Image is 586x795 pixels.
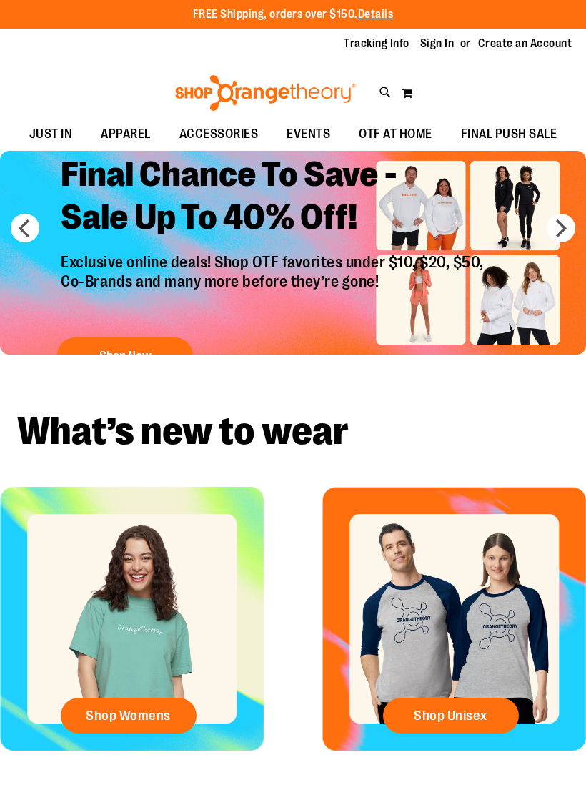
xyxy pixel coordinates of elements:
[50,253,498,323] p: Exclusive online deals! Shop OTF favorites under $10, $20, $50, Co-Brands and many more before th...
[287,118,330,150] span: EVENTS
[478,36,572,51] a: Create an Account
[86,708,171,724] span: Shop Womens
[547,214,575,242] button: next
[17,412,569,451] h2: What’s new to wear
[61,698,197,734] a: Shop Womens
[193,6,394,23] p: FREE Shipping, orders over $150.
[86,118,165,151] a: APPAREL
[272,118,344,151] a: EVENTS
[359,118,432,150] span: OTF AT HOME
[50,142,498,253] h2: Final Chance To Save - Sale Up To 40% Off!
[383,698,519,734] a: Shop Unisex
[344,118,447,151] a: OTF AT HOME
[173,75,358,111] img: Shop Orangetheory
[11,214,39,242] button: prev
[57,337,193,373] button: Shop Now
[344,36,409,51] a: Tracking Info
[447,118,572,151] a: FINAL PUSH SALE
[414,708,487,724] span: Shop Unisex
[50,142,498,380] a: Final Chance To Save -Sale Up To 40% Off! Exclusive online deals! Shop OTF favorites under $10, $...
[461,118,557,150] span: FINAL PUSH SALE
[15,118,87,151] a: JUST IN
[29,118,73,150] span: JUST IN
[420,36,455,51] a: Sign In
[101,118,151,150] span: APPAREL
[179,118,259,150] span: ACCESSORIES
[165,118,273,151] a: ACCESSORIES
[358,8,394,21] a: Details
